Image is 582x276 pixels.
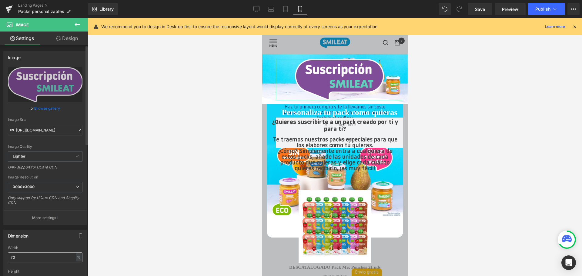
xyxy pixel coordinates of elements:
p: More settings [32,215,56,221]
a: Laptop [264,3,278,15]
button: Undo [439,3,451,15]
div: Image Quality [8,145,82,149]
p: Te traemos nuestros packs especiales para que los elabores como tú quieras. [9,119,136,131]
div: Open Intercom Messenger [561,255,576,270]
div: Dimension [8,230,29,238]
div: Width [8,246,82,250]
div: Only support for UCare CDN [8,165,82,174]
div: % [76,253,82,261]
a: Desktop [249,3,264,15]
div: or [8,105,82,111]
a: New Library [88,3,118,15]
a: Tablet [278,3,293,15]
img: DESCATALOGADO Pack Mix Pouches 21 uds [36,172,109,244]
div: Image Src [8,118,82,122]
p: ¿Cómo? Simplemente entra a cualquiera de estos packs, añade las unidades de cada producto que qui... [9,131,136,154]
span: Save [475,6,485,12]
span: Preview [502,6,518,12]
b: Lighter [13,154,25,158]
a: Design [45,32,89,45]
a: Mobile [293,3,307,15]
div: Height [8,269,82,274]
input: auto [8,252,82,262]
button: More settings [4,211,87,225]
span: 33.71 € [74,256,85,261]
div: Only support for UCare CDN and Shopify CDN [8,195,82,209]
input: Link [8,125,82,135]
span: Publish [535,7,550,12]
p: We recommend you to design in Desktop first to ensure the responsive layout would display correct... [101,23,379,30]
div: Image [8,52,21,60]
span: Image [16,22,29,27]
a: Browse gallery [34,103,60,114]
b: 3000x3000 [13,185,35,189]
a: Landing Pages [18,3,88,8]
span: Library [99,6,114,12]
span: 35.49 € [61,256,72,260]
button: More [567,3,580,15]
button: Publish [528,3,565,15]
button: Redo [453,3,465,15]
a: Preview [495,3,526,15]
span: Packs personalizables [18,9,64,14]
a: Learn more [543,23,567,30]
h2: ¿Quieres suscribirte a un pack creado por ti y para ti? [9,101,136,115]
a: DESCATALOGADO Pack Mix Pouches 21 uds [27,247,119,252]
div: Image Resolution [8,175,82,179]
